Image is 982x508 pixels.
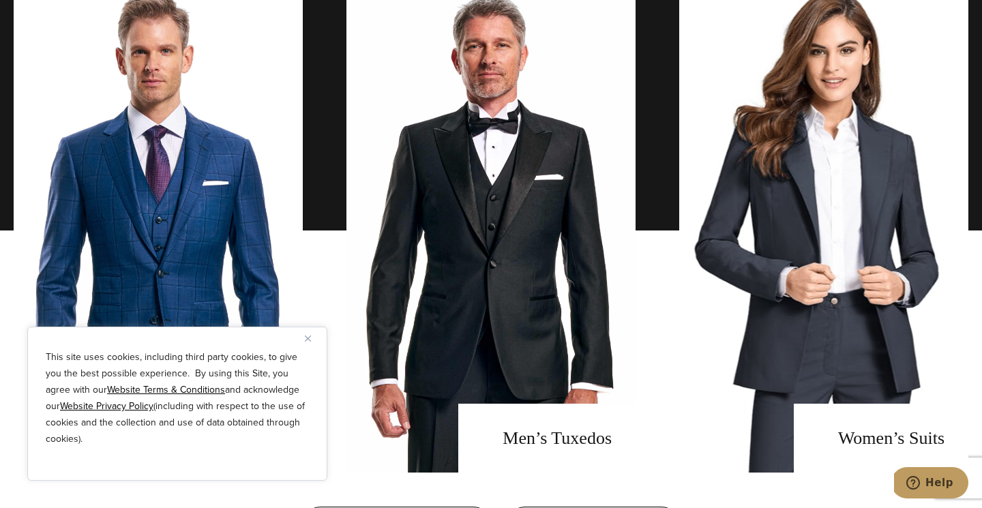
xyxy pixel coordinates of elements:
p: This site uses cookies, including third party cookies, to give you the best possible experience. ... [46,349,309,447]
a: Website Terms & Conditions [107,383,225,397]
a: Website Privacy Policy [60,399,153,413]
img: Close [305,335,311,342]
button: Close [305,330,321,346]
iframe: Opens a widget where you can chat to one of our agents [894,467,968,501]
